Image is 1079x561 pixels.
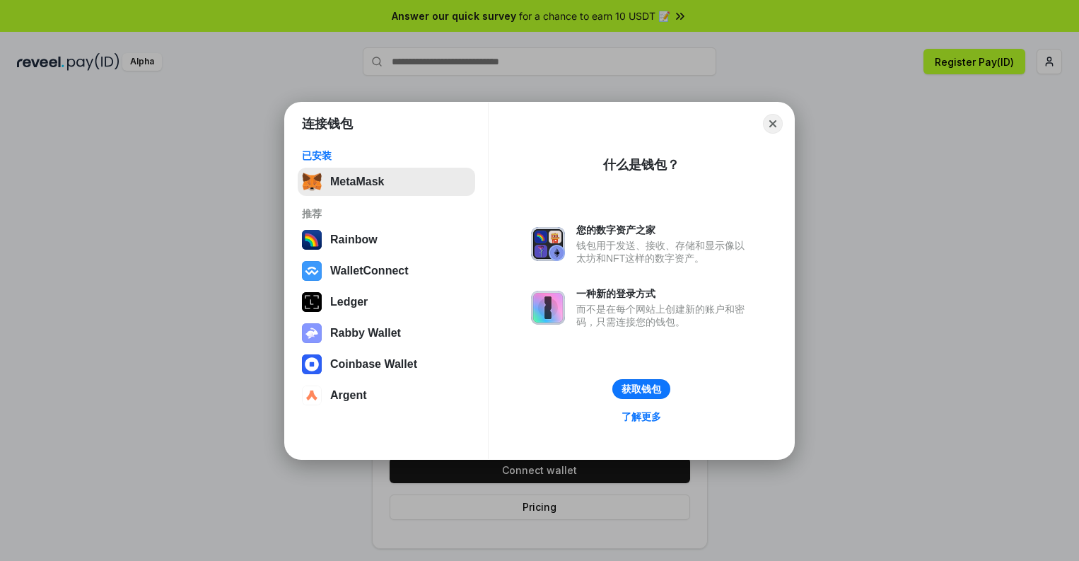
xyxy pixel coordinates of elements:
img: svg+xml,%3Csvg%20xmlns%3D%22http%3A%2F%2Fwww.w3.org%2F2000%2Fsvg%22%20fill%3D%22none%22%20viewBox... [302,323,322,343]
div: 一种新的登录方式 [576,287,752,300]
img: svg+xml,%3Csvg%20xmlns%3D%22http%3A%2F%2Fwww.w3.org%2F2000%2Fsvg%22%20fill%3D%22none%22%20viewBox... [531,291,565,325]
button: Coinbase Wallet [298,350,475,378]
img: svg+xml,%3Csvg%20xmlns%3D%22http%3A%2F%2Fwww.w3.org%2F2000%2Fsvg%22%20width%3D%2228%22%20height%3... [302,292,322,312]
div: Ledger [330,296,368,308]
img: svg+xml,%3Csvg%20width%3D%22120%22%20height%3D%22120%22%20viewBox%3D%220%200%20120%20120%22%20fil... [302,230,322,250]
button: WalletConnect [298,257,475,285]
button: Rabby Wallet [298,319,475,347]
div: 了解更多 [622,410,661,423]
div: Coinbase Wallet [330,358,417,371]
div: Rainbow [330,233,378,246]
div: WalletConnect [330,265,409,277]
button: Close [763,114,783,134]
img: svg+xml,%3Csvg%20width%3D%2228%22%20height%3D%2228%22%20viewBox%3D%220%200%2028%2028%22%20fill%3D... [302,386,322,405]
div: 推荐 [302,207,471,220]
div: 而不是在每个网站上创建新的账户和密码，只需连接您的钱包。 [576,303,752,328]
div: 获取钱包 [622,383,661,395]
div: Argent [330,389,367,402]
div: 您的数字资产之家 [576,224,752,236]
img: svg+xml,%3Csvg%20width%3D%2228%22%20height%3D%2228%22%20viewBox%3D%220%200%2028%2028%22%20fill%3D... [302,354,322,374]
button: 获取钱包 [612,379,670,399]
button: Argent [298,381,475,410]
div: MetaMask [330,175,384,188]
button: Ledger [298,288,475,316]
div: 已安装 [302,149,471,162]
div: 什么是钱包？ [603,156,680,173]
img: svg+xml,%3Csvg%20width%3D%2228%22%20height%3D%2228%22%20viewBox%3D%220%200%2028%2028%22%20fill%3D... [302,261,322,281]
div: 钱包用于发送、接收、存储和显示像以太坊和NFT这样的数字资产。 [576,239,752,265]
button: Rainbow [298,226,475,254]
a: 了解更多 [613,407,670,426]
h1: 连接钱包 [302,115,353,132]
button: MetaMask [298,168,475,196]
img: svg+xml,%3Csvg%20xmlns%3D%22http%3A%2F%2Fwww.w3.org%2F2000%2Fsvg%22%20fill%3D%22none%22%20viewBox... [531,227,565,261]
div: Rabby Wallet [330,327,401,340]
img: svg+xml,%3Csvg%20fill%3D%22none%22%20height%3D%2233%22%20viewBox%3D%220%200%2035%2033%22%20width%... [302,172,322,192]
